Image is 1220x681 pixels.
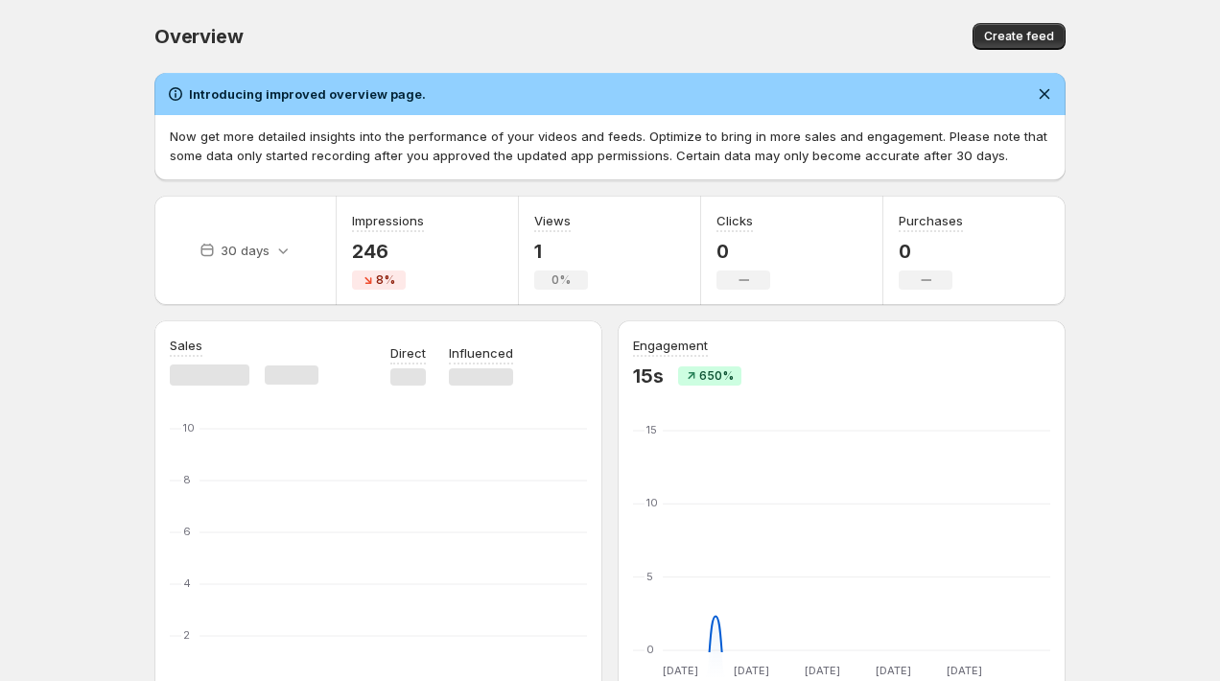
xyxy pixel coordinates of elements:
h2: Introducing improved overview page. [189,84,426,104]
p: 30 days [221,241,270,260]
h3: Impressions [352,211,424,230]
p: 15s [633,364,663,387]
text: 8 [183,473,191,486]
h3: Purchases [899,211,963,230]
text: 6 [183,525,191,538]
text: [DATE] [876,664,911,677]
span: Overview [154,25,243,48]
p: 0 [716,240,770,263]
text: 15 [646,423,657,436]
text: [DATE] [805,664,840,677]
h3: Sales [170,336,202,355]
text: [DATE] [734,664,769,677]
span: 0% [551,272,571,288]
span: Create feed [984,29,1054,44]
h3: Engagement [633,336,708,355]
p: 1 [534,240,588,263]
button: Dismiss notification [1031,81,1058,107]
p: Influenced [449,343,513,363]
text: 5 [646,570,653,583]
p: 246 [352,240,424,263]
text: 4 [183,576,191,590]
text: 10 [183,421,195,434]
h3: Clicks [716,211,753,230]
h3: Views [534,211,571,230]
p: Direct [390,343,426,363]
p: 0 [899,240,963,263]
text: [DATE] [663,664,698,677]
span: 650% [699,368,734,384]
text: [DATE] [947,664,982,677]
text: 10 [646,496,658,509]
button: Create feed [973,23,1066,50]
text: 2 [183,628,190,642]
p: Now get more detailed insights into the performance of your videos and feeds. Optimize to bring i... [170,127,1050,165]
span: 8% [376,272,395,288]
text: 0 [646,643,654,656]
